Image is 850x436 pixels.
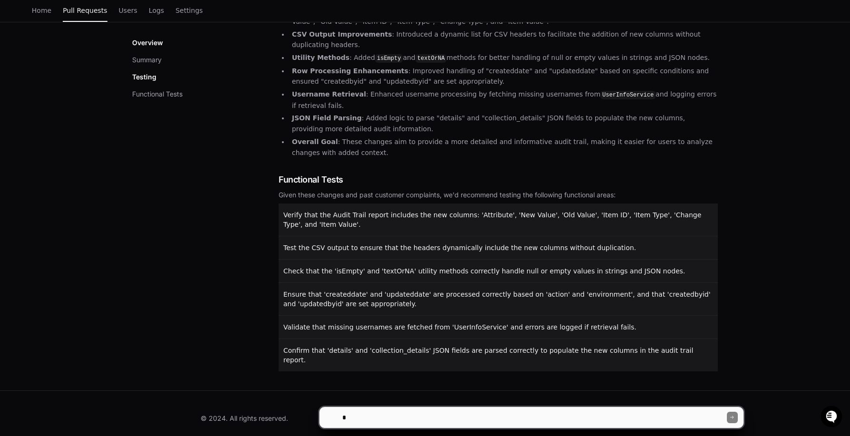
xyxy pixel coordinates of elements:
[119,8,137,13] span: Users
[292,67,408,75] strong: Row Processing Enhancements
[279,173,343,186] span: Functional Tests
[132,55,162,65] button: Summary
[10,10,29,29] img: PlayerZero
[162,74,173,85] button: Start new chat
[32,71,156,80] div: Start new chat
[149,8,164,13] span: Logs
[132,72,156,82] p: Testing
[32,8,51,13] span: Home
[67,99,115,107] a: Powered byPylon
[292,90,366,98] strong: Username Retrieval
[289,29,718,51] li: : Introduced a dynamic list for CSV headers to facilitate the addition of new columns without dup...
[283,211,701,228] span: Verify that the Audit Trail report includes the new columns: 'Attribute', 'New Value', 'Old Value...
[600,91,656,99] code: UserInfoService
[10,38,173,53] div: Welcome
[375,54,403,63] code: isEmpty
[292,138,338,145] strong: Overall Goal
[292,54,349,61] strong: Utility Methods
[283,291,711,308] span: Ensure that 'createddate' and 'updateddate' are processed correctly based on 'action' and 'enviro...
[283,347,693,364] span: Confirm that 'details' and 'collection_details' JSON fields are parsed correctly to populate the ...
[201,414,288,423] div: © 2024. All rights reserved.
[95,100,115,107] span: Pylon
[283,267,685,275] span: Check that the 'isEmpty' and 'textOrNA' utility methods correctly handle null or empty values in ...
[289,136,718,158] li: : These changes aim to provide a more detailed and informative audit trail, making it easier for ...
[283,323,637,331] span: Validate that missing usernames are fetched from 'UserInfoService' and errors are logged if retri...
[820,405,845,430] iframe: Open customer support
[289,89,718,111] li: : Enhanced username processing by fetching missing usernames from and logging errors if retrieval...
[63,8,107,13] span: Pull Requests
[289,113,718,135] li: : Added logic to parse "details" and "collection_details" JSON fields to populate the new columns...
[279,190,718,200] div: Given these changes and past customer complaints, we'd recommend testing the following functional...
[32,80,120,88] div: We're available if you need us!
[289,66,718,87] li: : Improved handling of "createddate" and "updateddate" based on specific conditions and ensured "...
[10,71,27,88] img: 1736555170064-99ba0984-63c1-480f-8ee9-699278ef63ed
[132,38,163,48] p: Overview
[175,8,203,13] span: Settings
[289,52,718,64] li: : Added and methods for better handling of null or empty values in strings and JSON nodes.
[292,30,392,38] strong: CSV Output Improvements
[292,114,362,122] strong: JSON Field Parsing
[283,244,636,252] span: Test the CSV output to ensure that the headers dynamically include the new columns without duplic...
[132,89,183,99] button: Functional Tests
[415,54,447,63] code: textOrNA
